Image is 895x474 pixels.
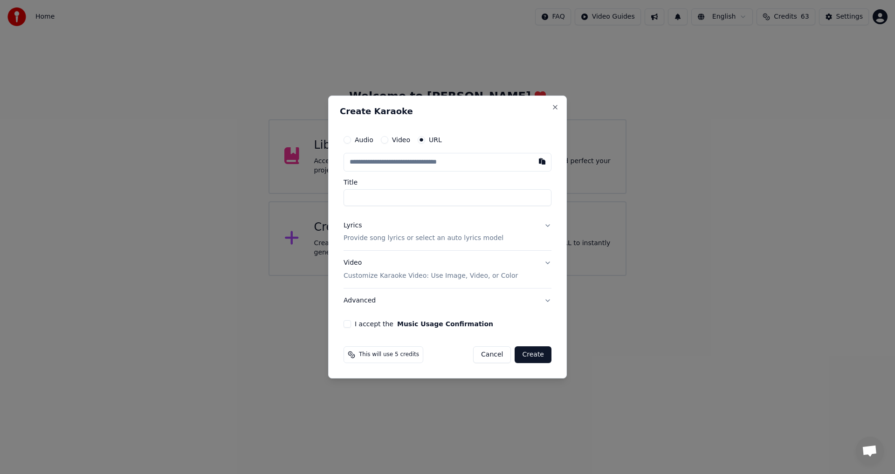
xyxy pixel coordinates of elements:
button: VideoCustomize Karaoke Video: Use Image, Video, or Color [344,251,551,289]
button: Cancel [473,346,511,363]
button: I accept the [397,321,493,327]
p: Customize Karaoke Video: Use Image, Video, or Color [344,271,518,281]
div: Lyrics [344,221,362,230]
h2: Create Karaoke [340,107,555,116]
p: Provide song lyrics or select an auto lyrics model [344,234,503,243]
button: LyricsProvide song lyrics or select an auto lyrics model [344,213,551,251]
div: Video [344,259,518,281]
button: Create [515,346,551,363]
label: I accept the [355,321,493,327]
button: Advanced [344,289,551,313]
label: Audio [355,137,373,143]
label: URL [429,137,442,143]
label: Title [344,179,551,185]
label: Video [392,137,410,143]
span: This will use 5 credits [359,351,419,358]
